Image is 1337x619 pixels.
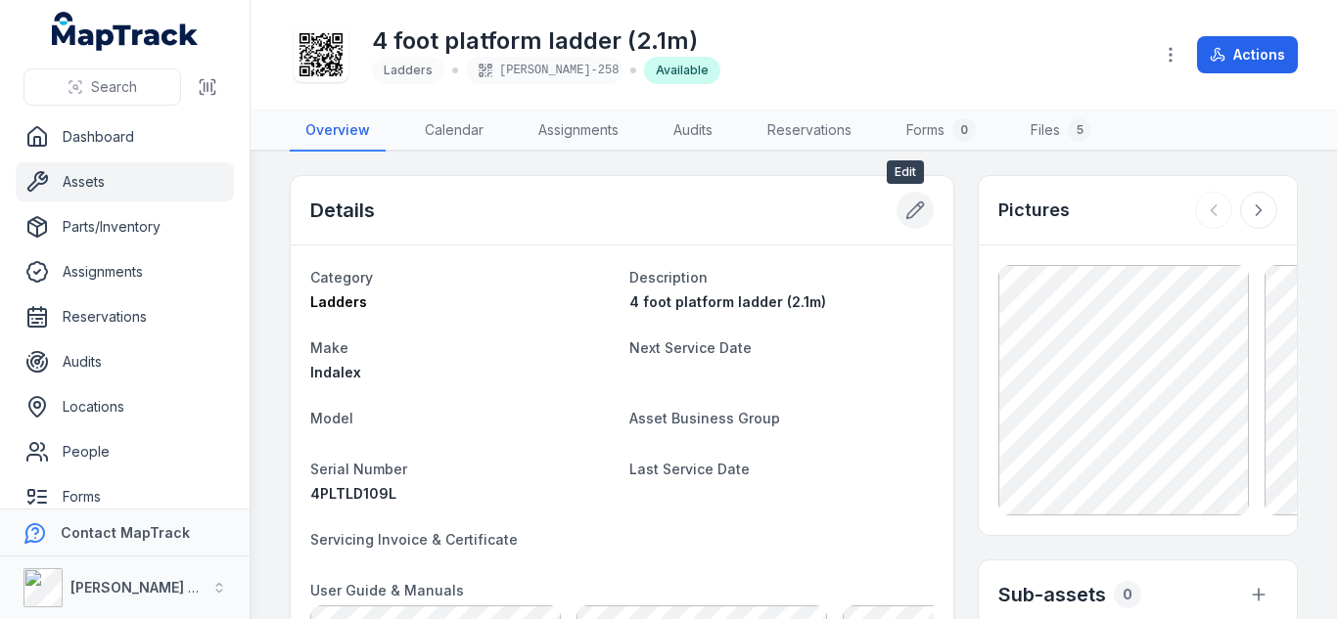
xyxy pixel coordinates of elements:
span: Ladders [384,63,433,77]
a: Calendar [409,111,499,152]
span: Next Service Date [629,339,752,356]
a: MapTrack [52,12,199,51]
span: User Guide & Manuals [310,582,464,598]
a: People [16,432,234,471]
a: Assignments [16,252,234,291]
a: Assignments [523,111,634,152]
div: Available [644,57,720,84]
div: 0 [952,118,976,142]
div: 0 [1114,581,1141,608]
h1: 4 foot platform ladder (2.1m) [372,25,720,57]
a: Parts/Inventory [16,207,234,246]
a: Files5 [1015,111,1107,152]
span: Last Service Date [629,461,750,477]
a: Forms [16,477,234,516]
span: Category [310,269,373,286]
h2: Sub-assets [998,581,1106,608]
a: Forms0 [891,111,991,152]
span: 4 foot platform ladder (2.1m) [629,293,826,310]
div: 5 [1068,118,1091,142]
span: 4PLTLD109L [310,485,396,502]
a: Locations [16,387,234,426]
span: Description [629,269,708,286]
span: Indalex [310,364,361,380]
button: Search [23,68,181,106]
a: Reservations [16,297,234,336]
div: [PERSON_NAME]-258 [466,57,622,84]
span: Model [310,410,353,426]
span: Make [310,339,348,356]
h2: Details [310,197,375,224]
a: Dashboard [16,117,234,156]
span: Edit [887,160,924,184]
strong: Contact MapTrack [61,524,190,541]
span: Servicing Invoice & Certificate [310,531,518,548]
a: Audits [16,342,234,381]
h3: Pictures [998,197,1070,224]
span: Serial Number [310,461,407,477]
span: Ladders [310,293,367,310]
span: Asset Business Group [629,410,780,426]
strong: [PERSON_NAME] Air [70,579,207,596]
a: Audits [658,111,728,152]
span: Search [91,77,137,97]
a: Overview [290,111,386,152]
a: Reservations [752,111,867,152]
a: Assets [16,162,234,201]
button: Actions [1197,36,1298,73]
